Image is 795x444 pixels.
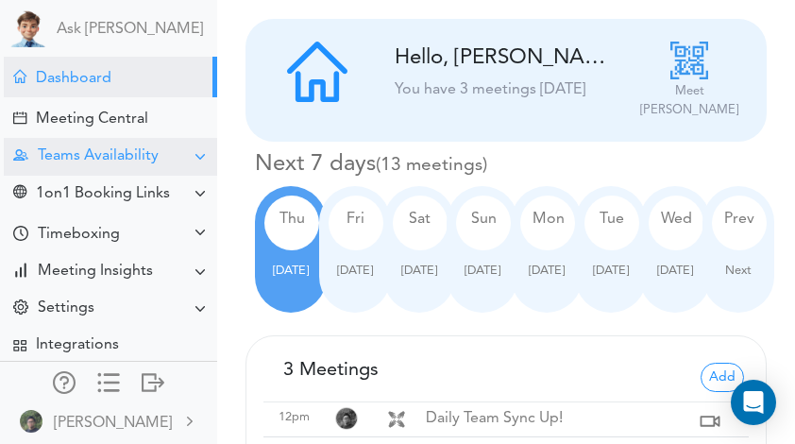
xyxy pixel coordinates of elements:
div: Open Intercom Messenger [731,380,776,425]
span: [DATE] [273,265,309,277]
small: 13 meetings this week [376,156,487,175]
span: Sat [409,212,431,227]
div: Time Your Goals [13,226,28,244]
img: Powered by TEAMCAL AI [9,9,47,47]
div: You have 3 meetings [DATE] [395,78,618,101]
div: Create Meeting [13,111,26,125]
div: Meeting Dashboard [13,70,26,83]
span: Thu [279,212,305,227]
span: 3 Meetings [283,361,379,380]
img: All Hands meeting with 10 attendees bhavi@teamcalendar.aihitashamehta.design@gmail.com,jagik22@gm... [387,410,406,429]
div: [PERSON_NAME] [54,412,172,435]
span: Mon [533,212,565,227]
span: Add Calendar [701,363,744,392]
h4: Next 7 days [255,151,767,179]
img: 9k= [20,410,42,433]
div: Show only icons [97,371,120,390]
div: 1on1 Booking Links [36,185,170,203]
div: Share Meeting Link [13,185,26,203]
div: Meeting Central [36,111,148,128]
span: [DATE] [657,265,693,277]
a: [PERSON_NAME] [2,400,215,442]
img: https://us06web.zoom.us/j/6503929270?pwd=ib5uQR2S3FCPJwbgPwoLAQZUDK0A5A.1 [695,406,725,436]
span: Sun [471,212,497,227]
div: Meeting Insights [38,263,153,281]
span: Tue [600,212,624,227]
a: Add [701,367,744,383]
span: 12pm [279,411,310,423]
div: Settings [38,299,94,317]
a: Ask [PERSON_NAME] [57,21,203,39]
div: Timeboxing [38,226,120,244]
span: Fri [347,212,364,227]
div: TEAMCAL AI Workflow Apps [13,339,26,352]
div: Teams Availability [38,147,159,165]
div: Hello, [PERSON_NAME] [395,45,618,71]
a: Manage Members and Externals [53,371,76,398]
p: Meet [PERSON_NAME] [633,82,748,119]
span: [DATE] [401,265,437,277]
span: [DATE] [465,265,500,277]
div: Log out [142,371,164,390]
div: Manage Members and Externals [53,371,76,390]
p: Daily Team Sync Up! [426,410,696,428]
img: qr-code_icon.png [670,42,708,79]
div: Integrations [36,336,119,354]
span: [DATE] [529,265,565,277]
span: Wed [661,212,692,227]
span: Next 7 days [725,265,752,277]
div: Dashboard [36,70,111,88]
span: Previous 7 days [724,212,754,227]
span: [DATE] [337,265,373,277]
span: [DATE] [593,265,629,277]
a: Change side menu [97,371,120,398]
img: Organizer Raj Lal [335,407,358,430]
